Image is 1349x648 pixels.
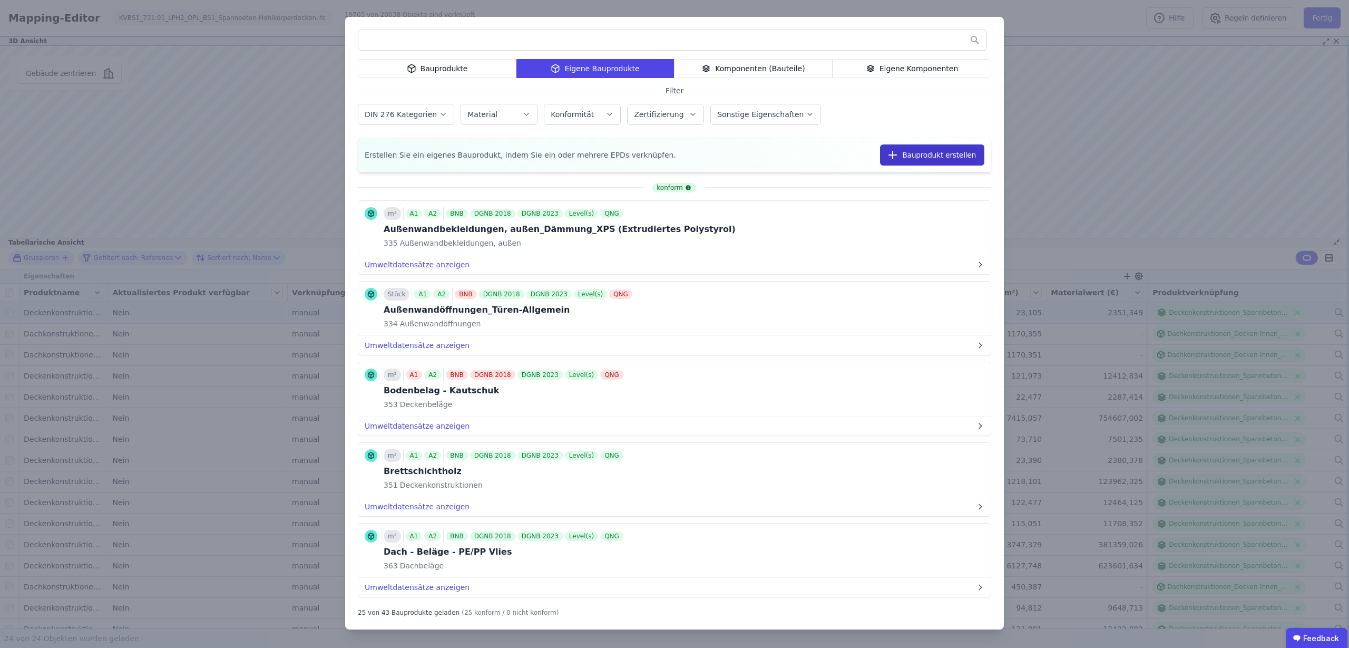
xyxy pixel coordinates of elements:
div: QNG [609,289,632,299]
span: Deckenkonstruktionen [398,480,483,490]
label: DIN 276 Kategorien [365,110,439,119]
span: Filter [659,85,690,96]
div: A1 [414,289,431,299]
div: m² [384,369,401,381]
div: DGNB 2023 [517,451,563,460]
div: BNB [446,209,467,218]
div: A2 [424,451,441,460]
div: Dach - Beläge - PE/PP Vlies [384,546,625,558]
div: Stück [384,288,409,301]
div: BNB [446,370,467,380]
div: A1 [406,451,423,460]
div: A2 [433,289,450,299]
span: Erstellen Sie ein eigenes Bauprodukt, indem Sie ein oder mehrere EPDs verknüpfen. [365,150,676,160]
div: Bodenbelag - Kautschuk [384,384,625,397]
div: Level(s) [565,531,598,541]
span: 351 [384,480,398,490]
button: Bauprodukt erstellen [880,144,984,166]
button: Umweltdatensätze anzeigen [358,417,991,436]
span: 334 [384,318,398,329]
div: Eigene Komponenten [833,59,991,78]
div: Level(s) [565,209,598,218]
div: DGNB 2018 [470,531,515,541]
span: 335 [384,238,398,248]
div: A1 [406,370,423,380]
div: Bauprodukte [358,59,516,78]
button: Umweltdatensätze anzeigen [358,336,991,355]
div: A1 [406,531,423,541]
div: DGNB 2018 [470,370,515,380]
span: 353 [384,399,398,410]
span: Dachbeläge [398,560,444,571]
div: Brettschichtholz [384,465,625,478]
div: BNB [446,531,467,541]
label: Zertifizierung [634,110,686,119]
div: A2 [424,370,441,380]
label: Konformität [551,110,596,119]
span: 363 [384,560,398,571]
button: Umweltdatensätze anzeigen [358,578,991,597]
div: QNG [600,451,623,460]
button: Sonstige Eigenschaften [711,104,820,124]
div: DGNB 2018 [479,289,524,299]
div: QNG [600,209,623,218]
div: 25 von 43 Bauprodukte geladen [358,604,460,617]
button: Zertifizierung [628,104,703,124]
div: m² [384,530,401,543]
div: BNB [455,289,476,299]
button: Material [461,104,537,124]
div: DGNB 2023 [517,531,563,541]
div: Außenwandöffnungen_Türen-Allgemein [384,304,634,316]
div: DGNB 2018 [470,451,515,460]
div: DGNB 2023 [517,370,563,380]
div: DGNB 2023 [526,289,572,299]
div: Außenwandbekleidungen, außen_Dämmung_XPS (Extrudiertes Polystyrol) [384,223,736,236]
span: Außenwandbekleidungen, außen [398,238,521,248]
div: Level(s) [574,289,607,299]
div: QNG [600,370,623,380]
label: Material [467,110,500,119]
div: Komponenten (Bauteile) [674,59,833,78]
button: DIN 276 Kategorien [358,104,454,124]
div: A1 [406,209,423,218]
div: m³ [384,207,401,220]
span: Deckenbeläge [398,399,453,410]
span: Außenwandöffnungen [398,318,481,329]
button: Umweltdatensätze anzeigen [358,255,991,274]
div: BNB [446,451,467,460]
label: Sonstige Eigenschaften [717,110,806,119]
button: Umweltdatensätze anzeigen [358,497,991,516]
div: A2 [424,531,441,541]
div: DGNB 2018 [470,209,515,218]
div: konform [652,183,696,192]
div: Level(s) [565,451,598,460]
div: m³ [384,449,401,462]
div: A2 [424,209,441,218]
button: Konformität [544,104,620,124]
div: QNG [600,531,623,541]
div: DGNB 2023 [517,209,563,218]
div: Level(s) [565,370,598,380]
div: (25 konform / 0 nicht konform) [462,604,559,617]
div: Eigene Bauprodukte [516,59,674,78]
